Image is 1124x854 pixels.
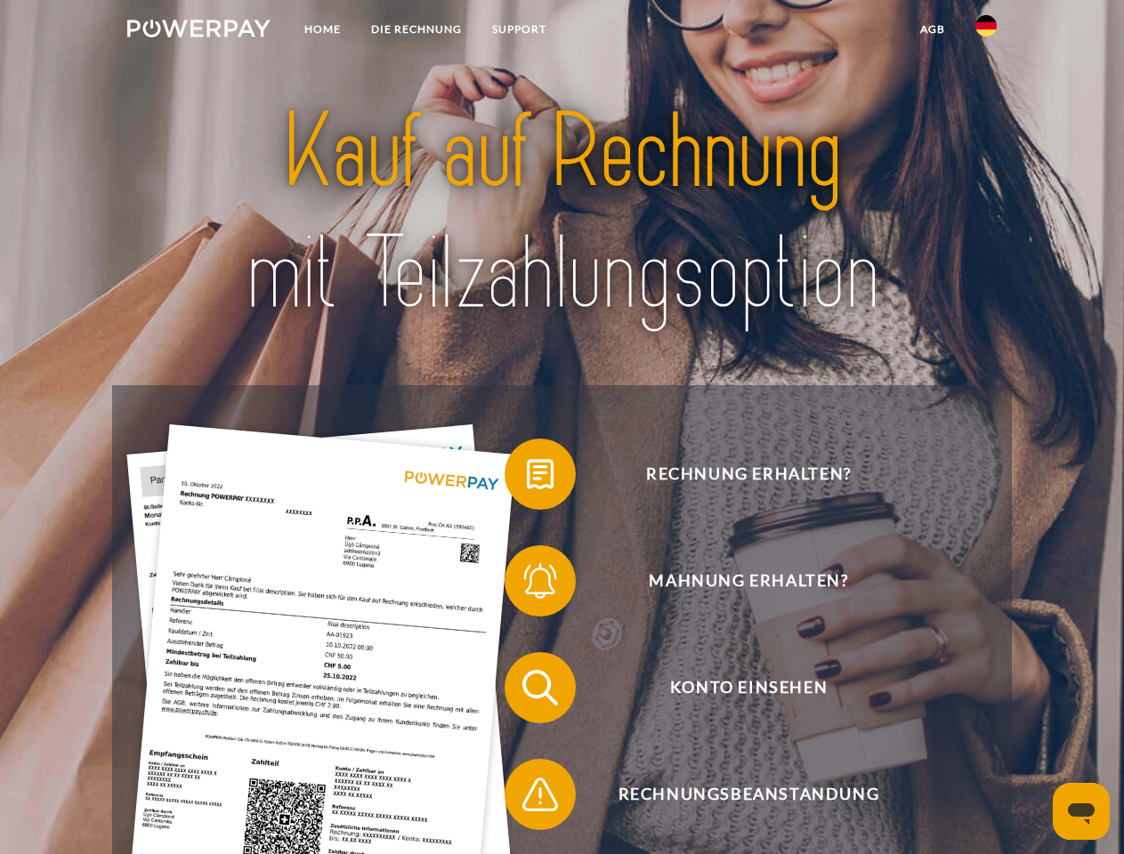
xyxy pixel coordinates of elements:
span: Konto einsehen [530,652,966,723]
a: SUPPORT [477,13,562,45]
span: Mahnung erhalten? [530,545,966,616]
img: title-powerpay_de.svg [170,85,954,341]
iframe: Schaltfläche zum Öffnen des Messaging-Fensters [1053,783,1110,840]
img: logo-powerpay-white.svg [127,20,271,37]
button: Rechnungsbeanstandung [505,759,967,830]
span: Rechnungsbeanstandung [530,759,966,830]
img: qb_bell.svg [518,559,562,603]
img: de [975,15,997,36]
button: Konto einsehen [505,652,967,723]
a: agb [905,13,960,45]
img: qb_bill.svg [518,452,562,496]
button: Rechnung erhalten? [505,439,967,510]
img: qb_warning.svg [518,772,562,817]
a: DIE RECHNUNG [356,13,477,45]
button: Mahnung erhalten? [505,545,967,616]
img: qb_search.svg [518,665,562,710]
a: Home [289,13,356,45]
span: Rechnung erhalten? [530,439,966,510]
